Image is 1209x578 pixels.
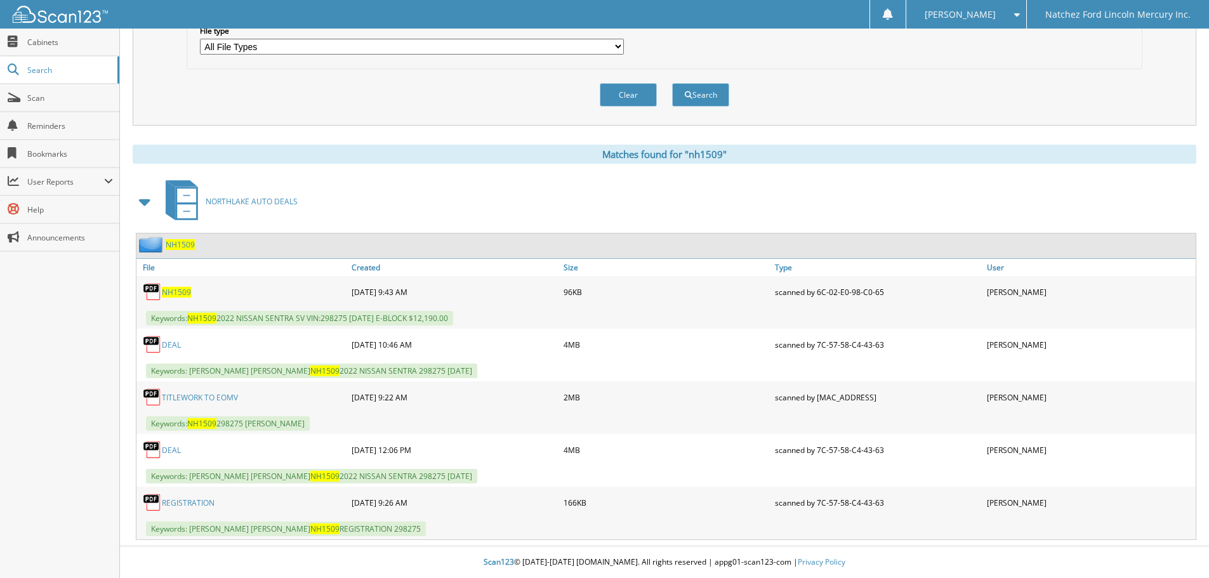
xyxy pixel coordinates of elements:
span: NORTHLAKE AUTO DEALS [206,196,298,207]
div: scanned by 6C-02-E0-98-C0-65 [772,279,984,305]
span: Search [27,65,111,76]
div: [PERSON_NAME] [984,490,1196,515]
span: Bookmarks [27,148,113,159]
span: Keywords: [PERSON_NAME] [PERSON_NAME] 2022 NISSAN SENTRA 298275 [DATE] [146,364,477,378]
a: NH1509 [166,239,195,250]
a: NH1509 [162,287,191,298]
div: [DATE] 12:06 PM [348,437,560,463]
div: [DATE] 10:46 AM [348,332,560,357]
span: User Reports [27,176,104,187]
span: Keywords: 298275 [PERSON_NAME] [146,416,310,431]
span: [PERSON_NAME] [925,11,996,18]
div: [PERSON_NAME] [984,437,1196,463]
span: Scan123 [484,556,514,567]
img: PDF.png [143,388,162,407]
div: scanned by 7C-57-58-C4-43-63 [772,490,984,515]
div: 166KB [560,490,772,515]
a: User [984,259,1196,276]
label: File type [200,25,624,36]
span: NH1509 [310,523,340,534]
img: PDF.png [143,335,162,354]
a: DEAL [162,339,181,350]
div: 4MB [560,332,772,357]
a: Type [772,259,984,276]
div: [PERSON_NAME] [984,384,1196,410]
a: TITLEWORK TO EOMV [162,392,238,403]
a: Size [560,259,772,276]
span: NH1509 [310,471,340,482]
span: Natchez Ford Lincoln Mercury Inc. [1045,11,1191,18]
span: NH1509 [310,365,340,376]
img: PDF.png [143,493,162,512]
iframe: Chat Widget [1146,517,1209,578]
div: [DATE] 9:22 AM [348,384,560,410]
div: Matches found for "nh1509" [133,145,1196,164]
a: REGISTRATION [162,497,215,508]
div: [PERSON_NAME] [984,332,1196,357]
span: Help [27,204,113,215]
a: NORTHLAKE AUTO DEALS [158,176,298,227]
div: [DATE] 9:26 AM [348,490,560,515]
span: Scan [27,93,113,103]
button: Clear [600,83,657,107]
span: Announcements [27,232,113,243]
a: Privacy Policy [798,556,845,567]
span: Keywords: [PERSON_NAME] [PERSON_NAME] 2022 NISSAN SENTRA 298275 [DATE] [146,469,477,483]
img: scan123-logo-white.svg [13,6,108,23]
img: PDF.png [143,440,162,459]
div: [DATE] 9:43 AM [348,279,560,305]
span: NH1509 [187,313,216,324]
span: Keywords: [PERSON_NAME] [PERSON_NAME] REGISTRATION 298275 [146,522,426,536]
a: Created [348,259,560,276]
div: [PERSON_NAME] [984,279,1196,305]
button: Search [672,83,729,107]
img: folder2.png [139,237,166,253]
a: DEAL [162,445,181,456]
div: 2MB [560,384,772,410]
span: Keywords: 2022 NISSAN SENTRA SV VIN:298275 [DATE] E-BLOCK $12,190.00 [146,311,453,325]
a: File [136,259,348,276]
span: NH1509 [187,418,216,429]
span: Reminders [27,121,113,131]
div: 4MB [560,437,772,463]
div: © [DATE]-[DATE] [DOMAIN_NAME]. All rights reserved | appg01-scan123-com | [120,547,1209,578]
span: Cabinets [27,37,113,48]
div: scanned by [MAC_ADDRESS] [772,384,984,410]
img: PDF.png [143,282,162,301]
div: scanned by 7C-57-58-C4-43-63 [772,437,984,463]
div: scanned by 7C-57-58-C4-43-63 [772,332,984,357]
div: 96KB [560,279,772,305]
